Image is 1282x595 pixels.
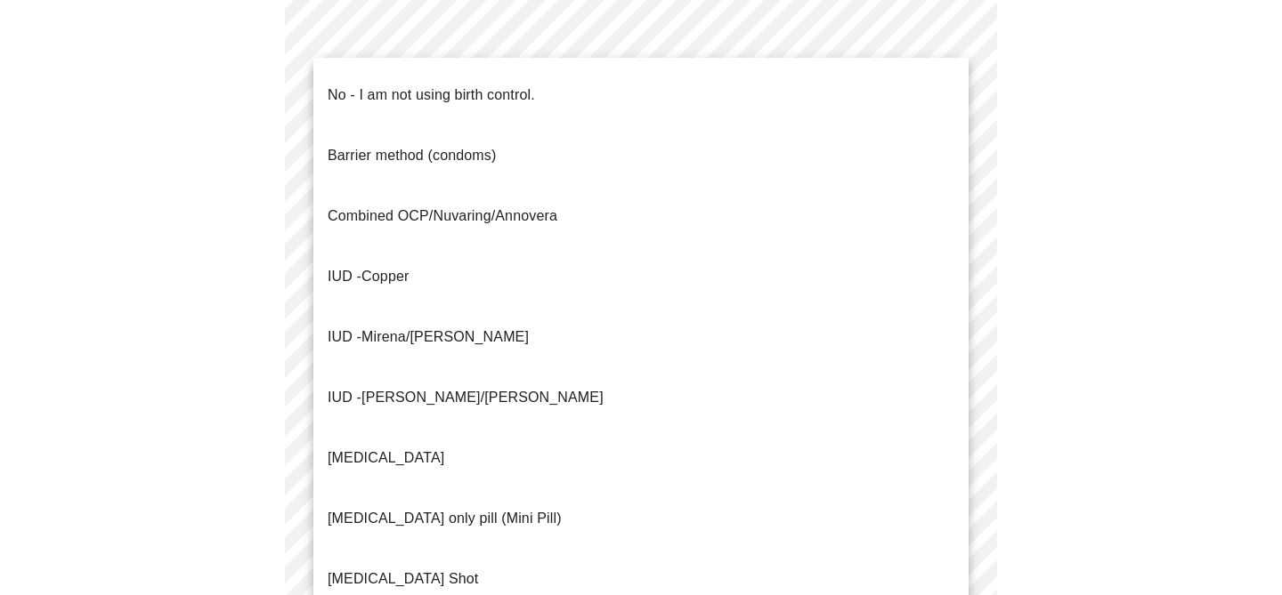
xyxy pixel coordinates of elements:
p: Combined OCP/Nuvaring/Annovera [328,205,557,227]
span: Mirena/[PERSON_NAME] [361,329,529,344]
p: IUD - [328,326,529,348]
p: [MEDICAL_DATA] [328,447,444,469]
p: Copper [328,266,409,287]
p: [MEDICAL_DATA] only pill (Mini Pill) [328,508,562,529]
span: IUD - [328,390,361,405]
p: No - I am not using birth control. [328,84,535,106]
span: IUD - [328,269,361,284]
p: Barrier method (condoms) [328,145,496,166]
p: [PERSON_NAME]/[PERSON_NAME] [328,387,604,408]
p: [MEDICAL_DATA] Shot [328,568,478,590]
